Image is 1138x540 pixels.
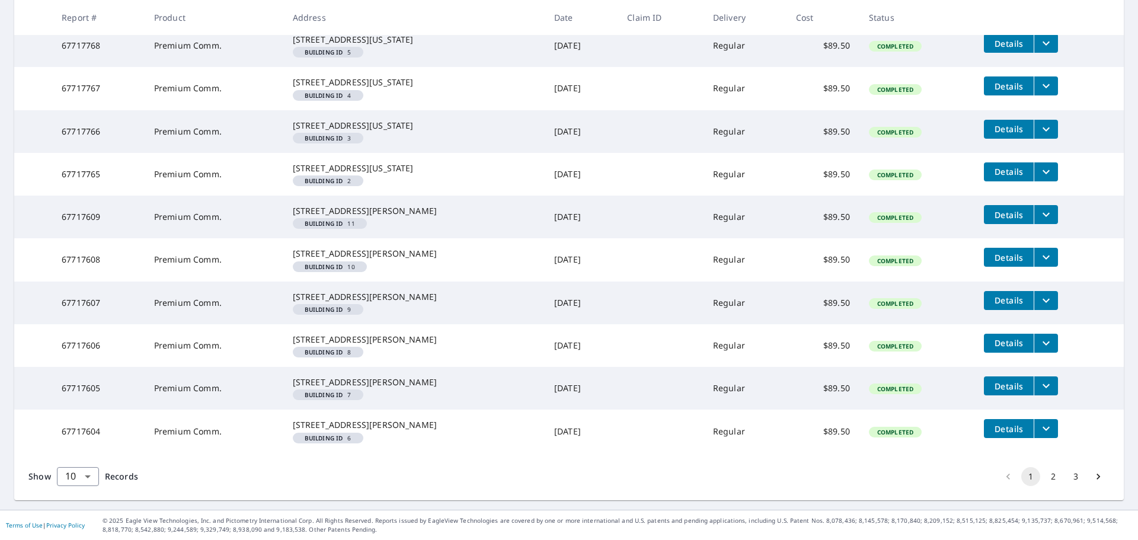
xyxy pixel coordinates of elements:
[145,110,283,153] td: Premium Comm.
[298,349,359,355] span: 8
[52,410,145,452] td: 67717604
[787,367,859,410] td: $89.50
[1034,376,1058,395] button: filesDropdownBtn-67717605
[545,282,618,324] td: [DATE]
[305,392,343,398] em: Building ID
[870,428,920,436] span: Completed
[991,81,1027,92] span: Details
[298,178,359,184] span: 2
[787,110,859,153] td: $89.50
[293,291,535,303] div: [STREET_ADDRESS][PERSON_NAME]
[984,76,1034,95] button: detailsBtn-67717767
[145,24,283,67] td: Premium Comm.
[704,153,787,196] td: Regular
[870,257,920,265] span: Completed
[305,349,343,355] em: Building ID
[1034,205,1058,224] button: filesDropdownBtn-67717609
[545,110,618,153] td: [DATE]
[28,471,51,482] span: Show
[145,367,283,410] td: Premium Comm.
[704,110,787,153] td: Regular
[545,324,618,367] td: [DATE]
[545,367,618,410] td: [DATE]
[46,521,85,529] a: Privacy Policy
[1034,162,1058,181] button: filesDropdownBtn-67717765
[57,467,99,486] div: Show 10 records
[704,282,787,324] td: Regular
[293,120,535,132] div: [STREET_ADDRESS][US_STATE]
[991,381,1027,392] span: Details
[1066,467,1085,486] button: Go to page 3
[305,135,343,141] em: Building ID
[52,367,145,410] td: 67717605
[1044,467,1063,486] button: Go to page 2
[293,205,535,217] div: [STREET_ADDRESS][PERSON_NAME]
[52,153,145,196] td: 67717765
[704,67,787,110] td: Regular
[997,467,1110,486] nav: pagination navigation
[298,435,359,441] span: 6
[145,67,283,110] td: Premium Comm.
[545,196,618,238] td: [DATE]
[52,282,145,324] td: 67717607
[1034,248,1058,267] button: filesDropdownBtn-67717608
[545,67,618,110] td: [DATE]
[787,238,859,281] td: $89.50
[870,299,920,308] span: Completed
[103,516,1132,534] p: © 2025 Eagle View Technologies, Inc. and Pictometry International Corp. All Rights Reserved. Repo...
[870,213,920,222] span: Completed
[991,38,1027,49] span: Details
[293,34,535,46] div: [STREET_ADDRESS][US_STATE]
[870,85,920,94] span: Completed
[704,367,787,410] td: Regular
[787,410,859,452] td: $89.50
[145,324,283,367] td: Premium Comm.
[145,282,283,324] td: Premium Comm.
[1034,419,1058,438] button: filesDropdownBtn-67717604
[870,385,920,393] span: Completed
[545,410,618,452] td: [DATE]
[984,248,1034,267] button: detailsBtn-67717608
[1034,34,1058,53] button: filesDropdownBtn-67717768
[991,337,1027,349] span: Details
[984,419,1034,438] button: detailsBtn-67717604
[305,49,343,55] em: Building ID
[105,471,138,482] span: Records
[52,238,145,281] td: 67717608
[52,324,145,367] td: 67717606
[1089,467,1108,486] button: Go to next page
[704,410,787,452] td: Regular
[984,376,1034,395] button: detailsBtn-67717605
[52,67,145,110] td: 67717767
[298,135,359,141] span: 3
[298,264,362,270] span: 10
[1034,291,1058,310] button: filesDropdownBtn-67717607
[870,42,920,50] span: Completed
[145,196,283,238] td: Premium Comm.
[984,334,1034,353] button: detailsBtn-67717606
[991,252,1027,263] span: Details
[1034,334,1058,353] button: filesDropdownBtn-67717606
[305,221,343,226] em: Building ID
[984,291,1034,310] button: detailsBtn-67717607
[984,120,1034,139] button: detailsBtn-67717766
[298,306,359,312] span: 9
[293,376,535,388] div: [STREET_ADDRESS][PERSON_NAME]
[704,238,787,281] td: Regular
[145,153,283,196] td: Premium Comm.
[984,162,1034,181] button: detailsBtn-67717765
[293,162,535,174] div: [STREET_ADDRESS][US_STATE]
[6,521,43,529] a: Terms of Use
[870,128,920,136] span: Completed
[305,435,343,441] em: Building ID
[984,34,1034,53] button: detailsBtn-67717768
[6,522,85,529] p: |
[787,67,859,110] td: $89.50
[305,92,343,98] em: Building ID
[991,123,1027,135] span: Details
[787,324,859,367] td: $89.50
[298,49,359,55] span: 5
[704,196,787,238] td: Regular
[305,306,343,312] em: Building ID
[1034,120,1058,139] button: filesDropdownBtn-67717766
